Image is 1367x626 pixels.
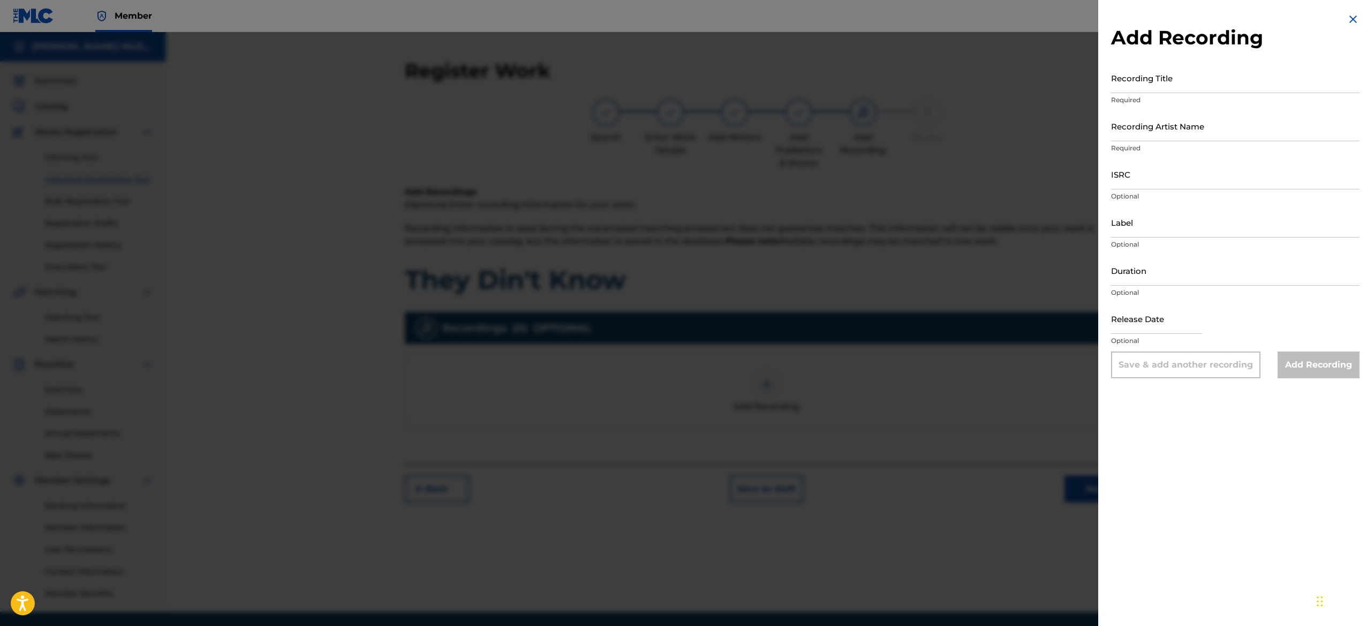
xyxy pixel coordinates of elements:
p: Optional [1111,288,1360,297]
img: MLC Logo [13,8,54,24]
h2: Add Recording [1111,26,1360,50]
p: Optional [1111,240,1360,249]
div: Drag [1317,585,1323,617]
iframe: Resource Center [1337,432,1367,518]
span: Member [115,10,152,22]
p: Required [1111,95,1360,105]
p: Optional [1111,336,1360,346]
img: Top Rightsholder [95,10,108,22]
p: Optional [1111,192,1360,201]
p: Required [1111,143,1360,153]
iframe: Chat Widget [1313,575,1367,626]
